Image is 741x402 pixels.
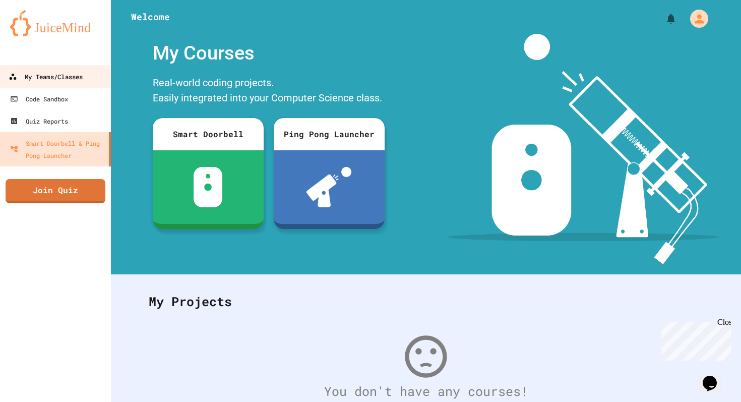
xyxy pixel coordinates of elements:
[10,137,105,161] div: Smart Doorbell & Ping Pong Launcher
[448,34,718,264] img: banner-image-my-projects.png
[139,282,713,321] div: My Projects
[646,10,680,27] div: My Notifications
[306,167,351,207] img: ppl-with-ball.png
[657,318,731,361] iframe: chat widget
[274,118,385,150] div: Ping Pong Launcher
[699,362,731,392] iframe: chat widget
[153,118,264,150] div: Smart Doorbell
[194,167,222,207] img: sdb-white.svg
[9,71,83,83] div: My Teams/Classes
[10,115,68,127] div: Quiz Reports
[139,382,713,401] div: You don't have any courses!
[148,34,390,73] div: My Courses
[148,73,390,110] div: Real-world coding projects. Easily integrated into your Computer Science class.
[10,10,101,36] img: logo-orange.svg
[6,179,105,203] a: Join Quiz
[10,93,68,105] div: Code Sandbox
[4,4,70,64] div: Chat with us now!Close
[680,7,711,30] div: My Account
